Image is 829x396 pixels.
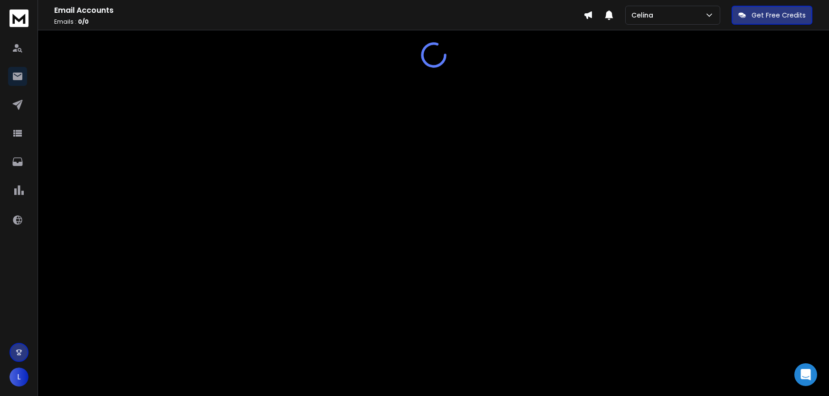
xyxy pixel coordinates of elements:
button: L [10,368,29,387]
span: 0 / 0 [78,18,89,26]
p: Emails : [54,18,583,26]
p: Get Free Credits [752,10,806,20]
img: logo [10,9,29,27]
div: Open Intercom Messenger [794,363,817,386]
button: Get Free Credits [732,6,812,25]
h1: Email Accounts [54,5,583,16]
p: Celina [631,10,657,20]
